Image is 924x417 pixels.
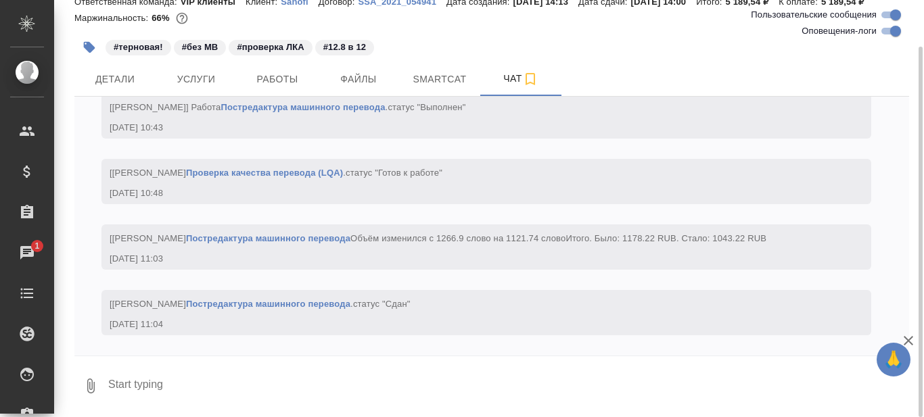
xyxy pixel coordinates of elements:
span: Оповещения-логи [802,24,877,38]
span: [[PERSON_NAME] . [110,168,442,178]
span: статус "Выполнен" [388,102,465,112]
p: #без МВ [182,41,218,54]
button: Добавить тэг [74,32,104,62]
div: [DATE] 10:48 [110,187,824,200]
span: [[PERSON_NAME] . [110,299,411,309]
p: #терновая! [114,41,163,54]
a: Проверка качества перевода (LQA) [186,168,343,178]
span: [[PERSON_NAME]] Работа . [110,102,466,112]
button: 🙏 [877,343,910,376]
p: 66% [152,13,172,23]
div: [DATE] 11:04 [110,318,824,331]
span: Smartcat [407,71,472,88]
span: статус "Готов к работе" [346,168,442,178]
span: Работы [245,71,310,88]
a: Постредактура машинного перевода [221,102,385,112]
span: 1 [26,239,47,253]
span: 12.8 в 12 [314,41,375,52]
svg: Подписаться [522,71,538,87]
span: Итого. Было: 1178.22 RUB. Стало: 1043.22 RUB [565,233,766,243]
span: терновая! [104,41,172,52]
span: 🙏 [882,345,905,374]
a: Постредактура машинного перевода [186,233,350,243]
span: статус "Сдан" [353,299,411,309]
span: Детали [83,71,147,88]
span: Чат [488,70,553,87]
span: Услуги [164,71,229,88]
a: 1 [3,236,51,270]
p: #проверка ЛКА [237,41,304,54]
p: Маржинальность: [74,13,152,23]
a: Постредактура машинного перевода [186,299,350,309]
span: проверка ЛКА [227,41,313,52]
div: [DATE] 11:03 [110,252,824,266]
span: без МВ [172,41,228,52]
span: [[PERSON_NAME] Объём изменился с 1266.9 слово на 1121.74 слово [110,233,766,243]
button: 1457.22 RUB; [173,9,191,27]
p: #12.8 в 12 [323,41,366,54]
span: Файлы [326,71,391,88]
div: [DATE] 10:43 [110,121,824,134]
span: Пользовательские сообщения [751,8,877,22]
